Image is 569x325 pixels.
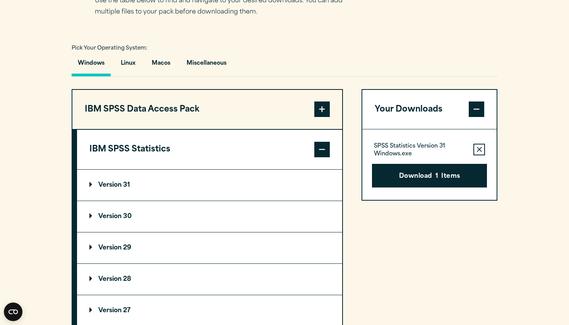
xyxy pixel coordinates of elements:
button: Download1Items [372,164,487,188]
p: Version 27 [89,308,130,314]
p: SPSS Statistics Version 31 Windows.exe [374,143,467,158]
p: Version 29 [89,245,131,251]
span: 1 [435,172,438,182]
div: Your Downloads [362,129,497,200]
button: Linux [115,54,142,76]
summary: Version 31 [77,170,342,201]
summary: Version 29 [77,232,342,263]
summary: Version 30 [77,201,342,232]
summary: Version 28 [77,264,342,295]
button: IBM SPSS Data Access Pack [72,90,342,129]
p: Version 30 [89,213,132,220]
button: Windows [72,54,111,76]
span: Pick Your Operating System: [72,46,147,51]
p: Version 31 [89,182,130,188]
p: Version 28 [89,276,131,282]
button: Macos [146,54,177,76]
button: Your Downloads [362,90,497,129]
button: IBM SPSS Statistics [77,130,342,169]
button: Open CMP widget [4,303,22,321]
button: Miscellaneous [180,54,233,76]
